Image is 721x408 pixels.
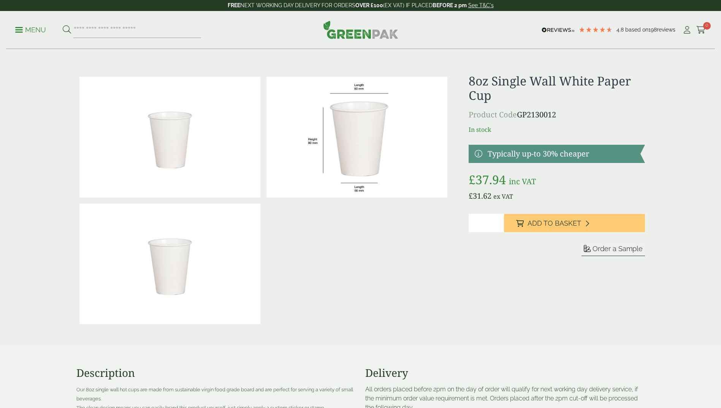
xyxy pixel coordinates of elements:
h1: 8oz Single Wall White Paper Cup [469,74,645,103]
i: Cart [696,26,706,34]
span: Product Code [469,109,517,120]
div: 4.79 Stars [578,26,613,33]
strong: BEFORE 2 pm [433,2,467,8]
span: inc VAT [509,176,536,187]
button: Order a Sample [582,244,645,256]
button: Add to Basket [504,214,645,232]
span: 0 [703,22,711,30]
span: ex VAT [493,192,513,201]
p: Menu [15,25,46,35]
p: GP2130012 [469,109,645,120]
h3: Delivery [365,367,645,380]
img: WhiteCup_8oz [266,77,447,198]
img: 8oz Single Wall White Paper Cup 0 [79,77,260,198]
img: 8oz Single Wall White Paper Cup Full Case Of 0 [79,204,260,324]
span: Based on [625,27,648,33]
span: £ [469,171,475,188]
p: In stock [469,125,645,134]
img: REVIEWS.io [542,27,575,33]
strong: FREE [228,2,240,8]
span: 198 [648,27,657,33]
span: reviews [657,27,675,33]
i: My Account [682,26,692,34]
a: 0 [696,24,706,36]
span: £ [469,191,473,201]
span: Order a Sample [593,245,643,253]
h3: Description [76,367,356,380]
span: Our 8oz single wall hot cups are made from sustainable virgin food grade board and are perfect fo... [76,387,353,402]
img: GreenPak Supplies [323,21,398,39]
span: 4.8 [616,27,625,33]
bdi: 31.62 [469,191,491,201]
bdi: 37.94 [469,171,506,188]
strong: OVER £100 [355,2,383,8]
a: See T&C's [468,2,494,8]
a: Menu [15,25,46,33]
span: Add to Basket [528,219,581,228]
